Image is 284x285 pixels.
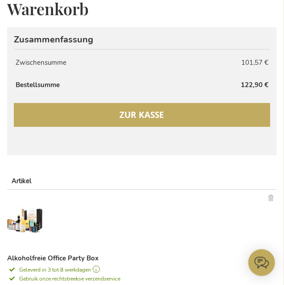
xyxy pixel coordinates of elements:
[241,80,268,89] span: 122,90 €
[120,109,165,121] span: Zur Kasse
[14,35,270,45] strong: Zusammenfassung
[7,194,43,249] a: Alkoholfreie Office Party Box
[7,274,120,283] a: Gebruik onze rechtstreekse verzendservice
[7,275,120,282] span: Gebruik onze rechtstreekse verzendservice
[12,176,32,185] span: Artikel
[248,249,275,276] iframe: belco-activator-frame
[16,80,60,89] strong: Bestellsumme
[7,194,43,246] img: Alkoholfreie Office Party Box
[14,103,270,127] button: Zur Kasse
[241,58,268,67] span: 101,57 €
[7,254,99,263] a: Alkoholfreie Office Party Box
[7,266,264,274] a: Geleverd in 3 tot 8 werkdagen
[14,54,174,71] th: Zwischensumme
